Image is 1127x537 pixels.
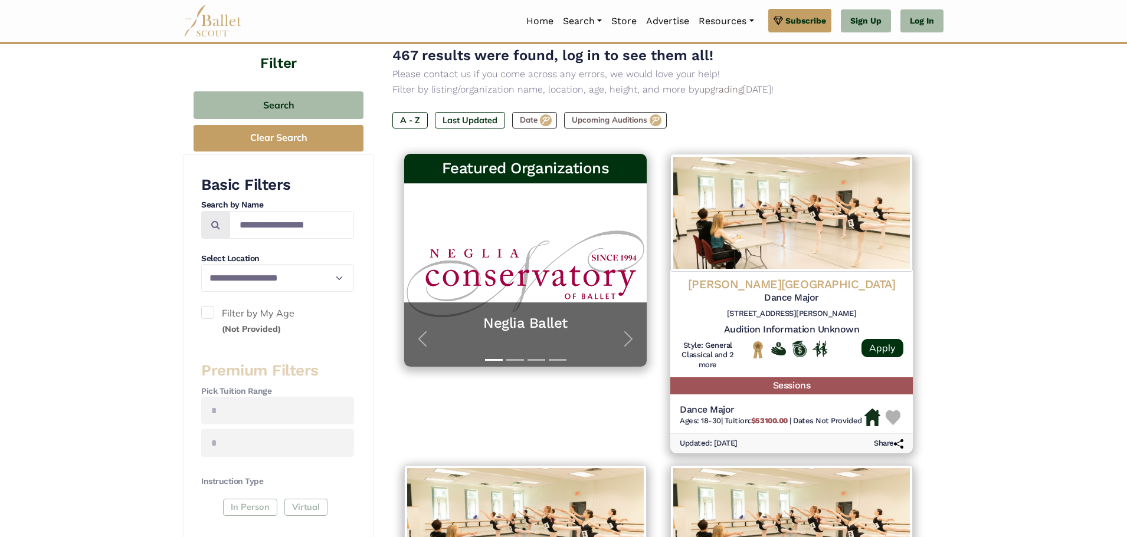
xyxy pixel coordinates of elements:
[201,306,354,336] label: Filter by My Age
[680,404,862,416] h5: Dance Major
[751,416,788,425] b: $53100.00
[564,112,667,129] label: Upcoming Auditions
[201,361,354,381] h3: Premium Filters
[680,416,721,425] span: Ages: 18-30
[201,175,354,195] h3: Basic Filters
[392,82,925,97] p: Filter by listing/organization name, location, age, height, and more by [DATE]!
[680,416,862,426] h6: | |
[506,353,524,367] button: Slide 2
[485,353,503,367] button: Slide 1
[680,292,903,304] h5: Dance Major
[201,253,354,265] h4: Select Location
[230,211,354,239] input: Search by names...
[528,353,545,367] button: Slide 3
[725,416,789,425] span: Tuition:
[194,125,363,151] button: Clear Search
[680,309,903,319] h6: [STREET_ADDRESS][PERSON_NAME]
[793,416,861,425] span: Dates Not Provided
[607,9,641,34] a: Store
[201,386,354,397] h4: Pick Tuition Range
[392,112,428,129] label: A - Z
[416,314,635,332] a: Neglia Ballet
[768,9,831,32] a: Subscribe
[392,67,925,82] p: Please contact us if you come across any errors, we would love your help!
[774,14,783,27] img: gem.svg
[435,112,505,129] label: Last Updated
[864,408,880,426] img: Housing Available
[751,341,765,359] img: National
[184,25,374,74] h4: Filter
[771,342,786,355] img: Offers Financial Aid
[680,276,903,292] h4: [PERSON_NAME][GEOGRAPHIC_DATA]
[680,439,738,449] h6: Updated: [DATE]
[785,14,826,27] span: Subscribe
[641,9,694,34] a: Advertise
[194,91,363,119] button: Search
[222,324,281,334] small: (Not Provided)
[680,341,736,371] h6: Style: General Classical and 2 more
[813,341,827,356] img: In Person
[558,9,607,34] a: Search
[792,341,807,357] img: Offers Scholarship
[900,9,943,33] a: Log In
[841,9,891,33] a: Sign Up
[549,353,566,367] button: Slide 4
[680,324,903,336] h5: Audition Information Unknown
[861,339,903,357] a: Apply
[694,9,758,34] a: Resources
[392,47,713,64] span: 467 results were found, log in to see them all!
[414,159,637,179] h3: Featured Organizations
[886,410,900,425] img: Heart
[874,439,903,449] h6: Share
[670,377,913,394] h5: Sessions
[670,154,913,272] img: Logo
[201,476,354,487] h4: Instruction Type
[522,9,558,34] a: Home
[201,199,354,211] h4: Search by Name
[512,112,557,129] label: Date
[699,84,743,95] a: upgrading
